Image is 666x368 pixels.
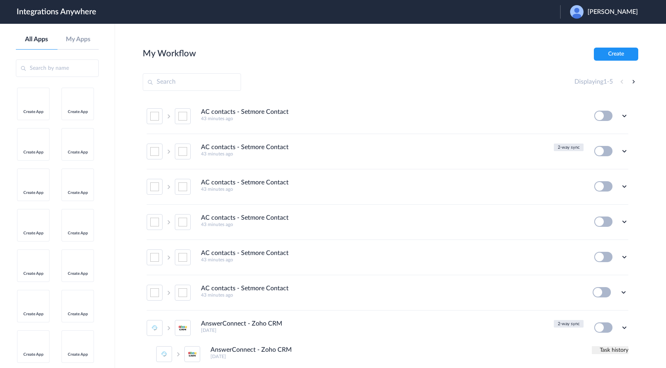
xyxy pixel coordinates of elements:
span: Create App [65,231,90,236]
h5: 43 minutes ago [201,257,584,263]
button: 2-way sync [554,320,584,328]
span: Create App [21,312,46,316]
span: Create App [65,190,90,195]
span: Create App [21,109,46,114]
button: Create [594,48,638,61]
span: Create App [21,150,46,155]
h4: AnswerConnect - Zoho CRM [201,320,282,328]
h4: AC contacts - Setmore Contact [201,144,289,151]
span: 5 [609,79,613,85]
h4: AC contacts - Setmore Contact [201,108,289,116]
h5: [DATE] [211,354,584,359]
h4: AC contacts - Setmore Contact [201,214,289,222]
span: Create App [65,312,90,316]
h4: AnswerConnect - Zoho CRM [211,346,292,354]
span: Create App [21,231,46,236]
span: Create App [21,271,46,276]
button: Task history [592,346,628,354]
span: Create App [65,352,90,357]
img: user.png [570,5,584,19]
h5: 43 minutes ago [201,116,584,121]
a: All Apps [16,36,57,43]
h5: 43 minutes ago [201,292,584,298]
h5: 43 minutes ago [201,186,584,192]
h4: AC contacts - Setmore Contact [201,249,289,257]
a: My Apps [57,36,99,43]
span: 1 [603,79,607,85]
h4: AC contacts - Setmore Contact [201,285,289,292]
h1: Integrations Anywhere [17,7,96,17]
span: Create App [65,271,90,276]
span: Create App [65,150,90,155]
span: Create App [21,352,46,357]
span: [PERSON_NAME] [588,8,638,16]
h5: 43 minutes ago [201,222,584,227]
span: Create App [21,190,46,195]
h2: My Workflow [143,48,196,59]
h4: AC contacts - Setmore Contact [201,179,289,186]
span: Create App [65,109,90,114]
button: 2-way sync [554,144,584,151]
h4: Displaying - [574,78,613,86]
h5: [DATE] [201,328,550,333]
h5: 43 minutes ago [201,151,550,157]
input: Search [143,73,241,91]
input: Search by name [16,59,99,77]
